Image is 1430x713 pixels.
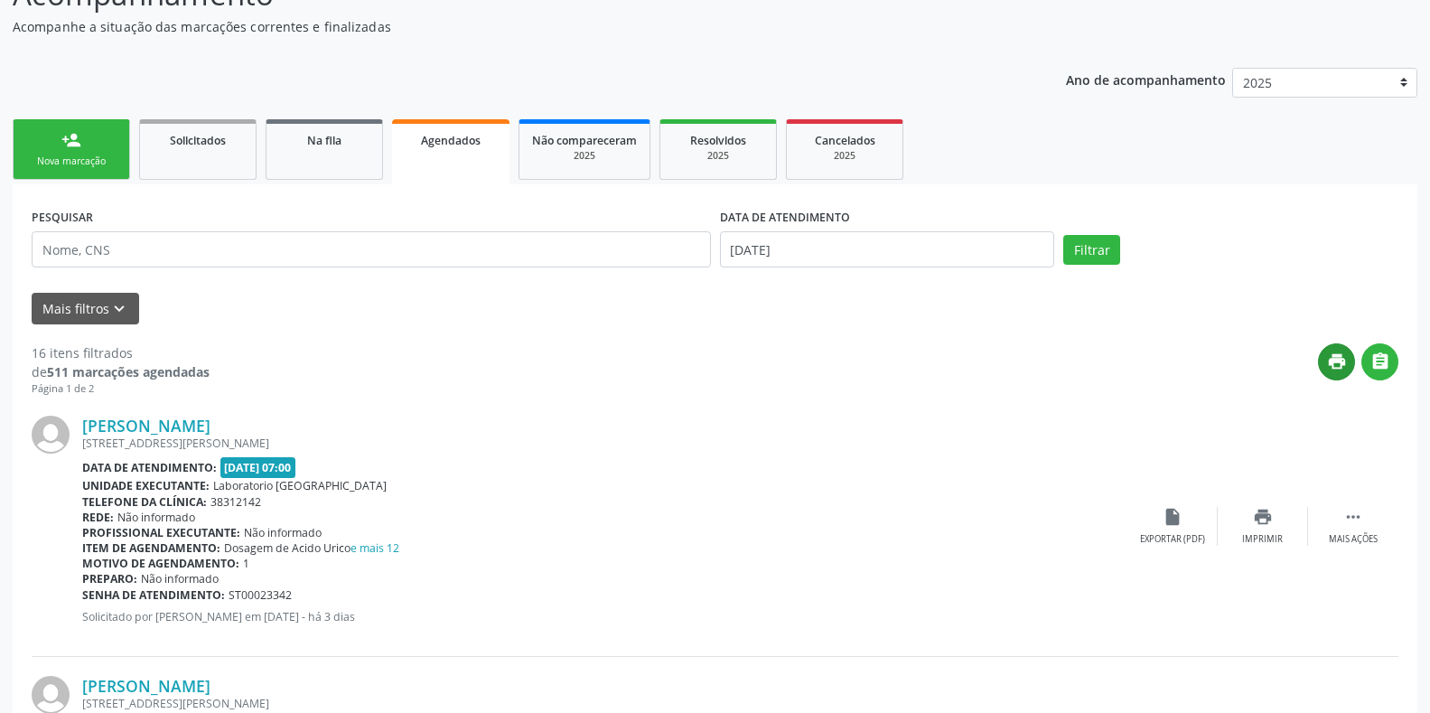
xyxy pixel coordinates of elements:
[210,494,261,510] span: 38312142
[82,478,210,493] b: Unidade executante:
[690,133,746,148] span: Resolvidos
[1163,507,1182,527] i: insert_drive_file
[82,556,239,571] b: Motivo de agendamento:
[26,155,117,168] div: Nova marcação
[815,133,875,148] span: Cancelados
[1318,343,1355,380] button: print
[82,494,207,510] b: Telefone da clínica:
[82,510,114,525] b: Rede:
[109,299,129,319] i: keyboard_arrow_down
[82,540,220,556] b: Item de agendamento:
[32,343,210,362] div: 16 itens filtrados
[82,525,240,540] b: Profissional executante:
[307,133,341,148] span: Na fila
[13,17,996,36] p: Acompanhe a situação das marcações correntes e finalizadas
[61,130,81,150] div: person_add
[141,571,219,586] span: Não informado
[82,571,137,586] b: Preparo:
[720,231,1055,267] input: Selecione um intervalo
[82,696,1127,711] div: [STREET_ADDRESS][PERSON_NAME]
[1242,533,1283,546] div: Imprimir
[229,587,292,603] span: ST00023342
[350,540,399,556] a: e mais 12
[82,436,1127,451] div: [STREET_ADDRESS][PERSON_NAME]
[213,478,387,493] span: Laboratorio [GEOGRAPHIC_DATA]
[170,133,226,148] span: Solicitados
[1361,343,1398,380] button: 
[82,587,225,603] b: Senha de atendimento:
[1343,507,1363,527] i: 
[673,149,763,163] div: 2025
[532,149,637,163] div: 2025
[421,133,481,148] span: Agendados
[532,133,637,148] span: Não compareceram
[32,362,210,381] div: de
[82,460,217,475] b: Data de atendimento:
[117,510,195,525] span: Não informado
[47,363,210,380] strong: 511 marcações agendadas
[799,149,890,163] div: 2025
[82,609,1127,624] p: Solicitado por [PERSON_NAME] em [DATE] - há 3 dias
[1063,235,1120,266] button: Filtrar
[1066,68,1226,90] p: Ano de acompanhamento
[32,231,711,267] input: Nome, CNS
[720,203,850,231] label: DATA DE ATENDIMENTO
[1140,533,1205,546] div: Exportar (PDF)
[220,457,296,478] span: [DATE] 07:00
[1253,507,1273,527] i: print
[32,381,210,397] div: Página 1 de 2
[32,416,70,454] img: img
[244,525,322,540] span: Não informado
[1329,533,1378,546] div: Mais ações
[1327,352,1347,371] i: print
[243,556,249,571] span: 1
[224,540,399,556] span: Dosagem de Acido Urico
[82,416,210,436] a: [PERSON_NAME]
[82,676,210,696] a: [PERSON_NAME]
[32,293,139,324] button: Mais filtroskeyboard_arrow_down
[32,203,93,231] label: PESQUISAR
[1370,352,1390,371] i: 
